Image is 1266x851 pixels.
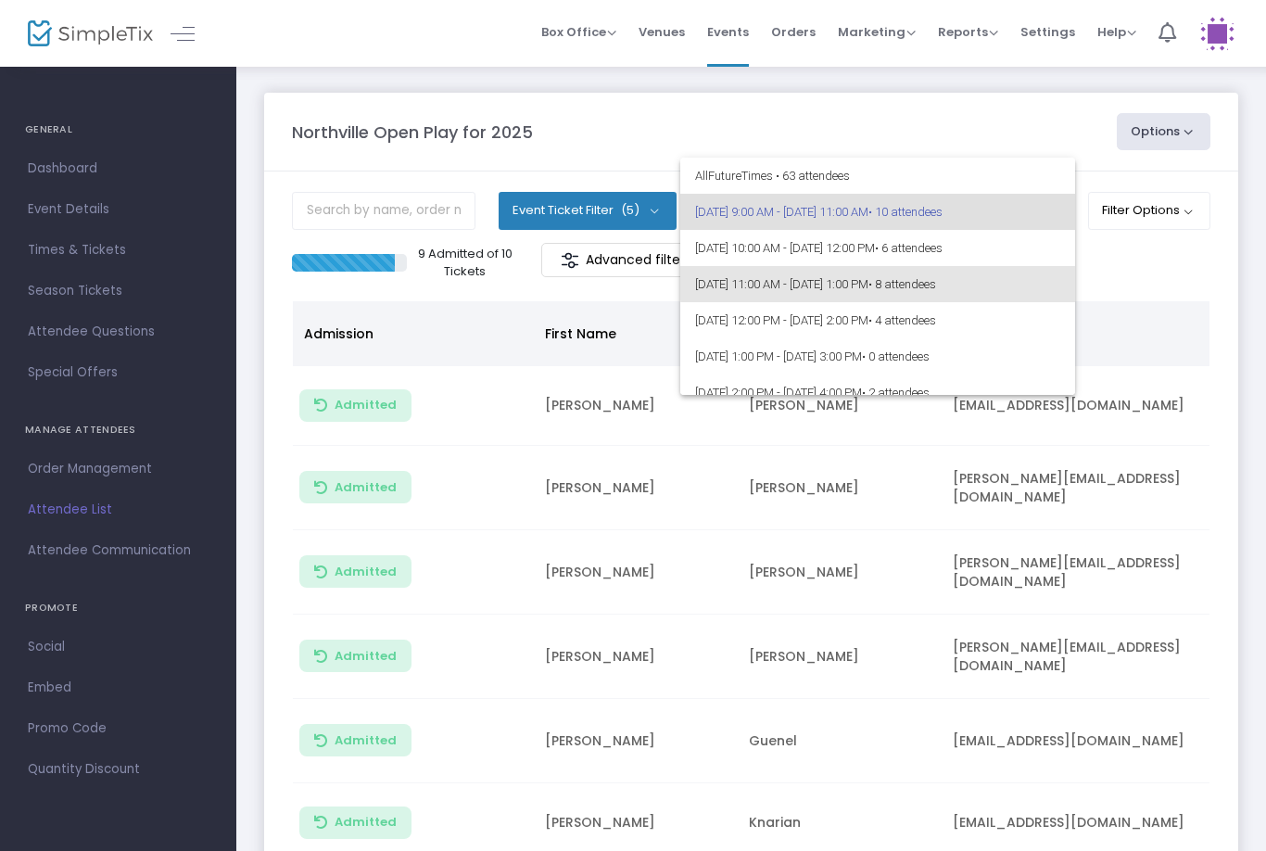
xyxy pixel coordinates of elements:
span: • 0 attendees [862,349,930,363]
span: • 10 attendees [868,205,943,219]
span: • 8 attendees [868,277,936,291]
span: [DATE] 10:00 AM - [DATE] 12:00 PM [695,230,1060,266]
span: • 6 attendees [875,241,943,255]
span: • 4 attendees [868,313,936,327]
span: [DATE] 9:00 AM - [DATE] 11:00 AM [695,194,1060,230]
span: [DATE] 11:00 AM - [DATE] 1:00 PM [695,266,1060,302]
span: [DATE] 12:00 PM - [DATE] 2:00 PM [695,302,1060,338]
span: • 2 attendees [862,386,930,400]
span: All Future Times • 63 attendees [695,158,1060,194]
span: [DATE] 1:00 PM - [DATE] 3:00 PM [695,338,1060,375]
span: [DATE] 2:00 PM - [DATE] 4:00 PM [695,375,1060,411]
